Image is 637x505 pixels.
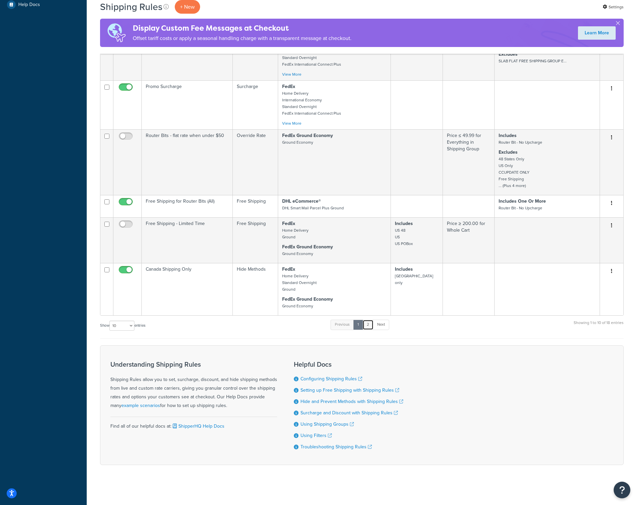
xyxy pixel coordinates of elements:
a: Learn More [578,26,616,40]
strong: Includes [499,132,517,139]
img: duties-banner-06bc72dcb5fe05cb3f9472aba00be2ae8eb53ab6f0d8bb03d382ba314ac3c341.png [100,19,133,47]
td: Free Shipping [233,195,278,217]
a: 1 [353,320,363,330]
a: ShipperHQ Help Docs [171,423,224,430]
small: Home Delivery International Economy Standard Overnight FedEx International Connect Plus [282,90,341,116]
a: Using Filters [300,432,332,439]
strong: FedEx [282,83,295,90]
small: Router Bit - No Upcharge [499,205,542,211]
h1: Shipping Rules [100,0,162,13]
strong: FedEx Ground Economy [282,296,333,303]
td: Promo Surcharge [142,80,233,129]
strong: Excludes [499,51,518,58]
small: 48 States Only US Only CCUPDATE ONLY Free Shipping ... (Plus 4 more) [499,156,529,189]
strong: Includes One Or More [499,198,546,205]
h4: Display Custom Fee Messages at Checkout [133,23,352,34]
td: Free Shipping [233,217,278,263]
h3: Helpful Docs [294,361,403,368]
strong: FedEx [282,266,295,273]
div: Shipping Rules allow you to set, surcharge, discount, and hide shipping methods from live and cus... [110,361,277,410]
small: Router Bit - No Upcharge [499,139,542,145]
a: Configuring Shipping Rules [300,375,362,382]
a: Setting up Free Shipping with Shipping Rules [300,387,399,394]
a: Hide and Prevent Methods with Shipping Rules [300,398,403,405]
strong: Includes [395,266,413,273]
div: Showing 1 to 10 of 18 entries [574,319,624,333]
td: Overlong Wood Surcharge [142,31,233,80]
button: Open Resource Center [614,482,630,498]
td: Router Bits - flat rate when under $50 [142,129,233,195]
td: Canada Shipping Only [142,263,233,315]
a: View More [282,71,301,77]
a: Troubleshooting Shipping Rules [300,443,372,450]
a: Next [373,320,389,330]
a: View More [282,120,301,126]
strong: DHL eCommerce® [282,198,321,205]
label: Show entries [100,321,145,331]
a: Settings [603,2,624,12]
small: Home Delivery International Economy Standard Overnight FedEx International Connect Plus [282,41,341,67]
small: [GEOGRAPHIC_DATA] only [395,273,433,286]
a: Previous [331,320,354,330]
span: Help Docs [18,2,40,8]
small: Ground Economy [282,303,313,309]
a: Using Shipping Groups [300,421,354,428]
select: Showentries [109,321,134,331]
td: Price ≤ 49.99 for Everything in Shipping Group [443,129,495,195]
small: Ground Economy [282,139,313,145]
small: Ground Economy [282,251,313,257]
small: DHL Smart Mail Parcel Plus Ground [282,205,344,211]
td: Hide Methods [233,263,278,315]
div: Find all of our helpful docs at: [110,417,277,431]
strong: Excludes [499,149,518,156]
td: Free Shipping for Router Bits (All) [142,195,233,217]
strong: FedEx Ground Economy [282,243,333,250]
td: Free Shipping - Limited Time [142,217,233,263]
small: Home Delivery Standard Overnight Ground [282,273,316,292]
td: Surcharge [233,80,278,129]
a: 2 [363,320,374,330]
small: SLAB FLAT FREE SHIPPING GROUP E... [499,58,567,64]
small: Home Delivery Ground [282,227,308,240]
strong: Includes [395,220,413,227]
small: US 48 US US POBox [395,227,413,247]
td: Price ≥ 200.00 for Whole Cart [443,217,495,263]
strong: FedEx [282,220,295,227]
a: Surcharge and Discount with Shipping Rules [300,409,398,416]
a: example scenarios [121,402,160,409]
strong: FedEx Ground Economy [282,132,333,139]
h3: Understanding Shipping Rules [110,361,277,368]
td: Surcharge [233,31,278,80]
td: Override Rate [233,129,278,195]
p: Offset tariff costs or apply a seasonal handling charge with a transparent message at checkout. [133,34,352,43]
